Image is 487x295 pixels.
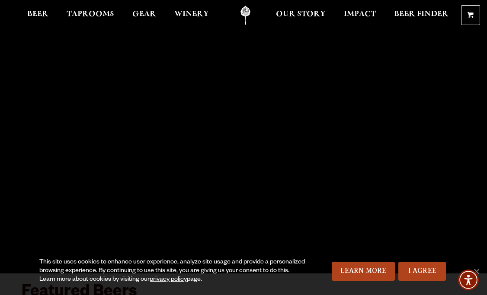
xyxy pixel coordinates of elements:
a: Gear [127,6,162,25]
a: privacy policy [150,276,187,283]
a: Learn More [332,262,395,281]
a: Winery [169,6,215,25]
a: Beer Finder [388,6,454,25]
div: This site uses cookies to enhance user experience, analyze site usage and provide a personalized ... [39,258,306,284]
a: Taprooms [61,6,120,25]
span: Beer [27,11,48,18]
a: Impact [338,6,381,25]
span: Taprooms [67,11,114,18]
a: Our Story [270,6,331,25]
a: I Agree [398,262,446,281]
span: Beer Finder [394,11,449,18]
div: Accessibility Menu [458,270,479,290]
span: Winery [174,11,209,18]
a: Odell Home [229,6,262,25]
span: Our Story [276,11,326,18]
a: Beer [22,6,54,25]
span: Gear [132,11,156,18]
span: Impact [344,11,376,18]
